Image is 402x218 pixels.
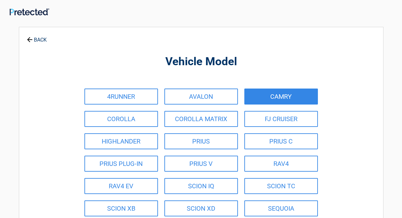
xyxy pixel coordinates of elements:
a: SCION TC [244,178,318,194]
a: FJ CRUISER [244,111,318,127]
a: SEQUOIA [244,200,318,216]
a: HIGHLANDER [84,133,158,149]
a: SCION IQ [164,178,238,194]
a: SCION XD [164,200,238,216]
a: AVALON [164,89,238,105]
a: SCION XB [84,200,158,216]
a: BACK [26,31,48,43]
a: PRIUS V [164,156,238,172]
img: Main Logo [10,8,49,16]
a: COROLLA MATRIX [164,111,238,127]
a: PRIUS PLUG-IN [84,156,158,172]
a: RAV4 [244,156,318,172]
a: COROLLA [84,111,158,127]
a: 4RUNNER [84,89,158,105]
h2: Vehicle Model [54,54,348,69]
a: RAV4 EV [84,178,158,194]
a: PRIUS C [244,133,318,149]
a: CAMRY [244,89,318,105]
a: PRIUS [164,133,238,149]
